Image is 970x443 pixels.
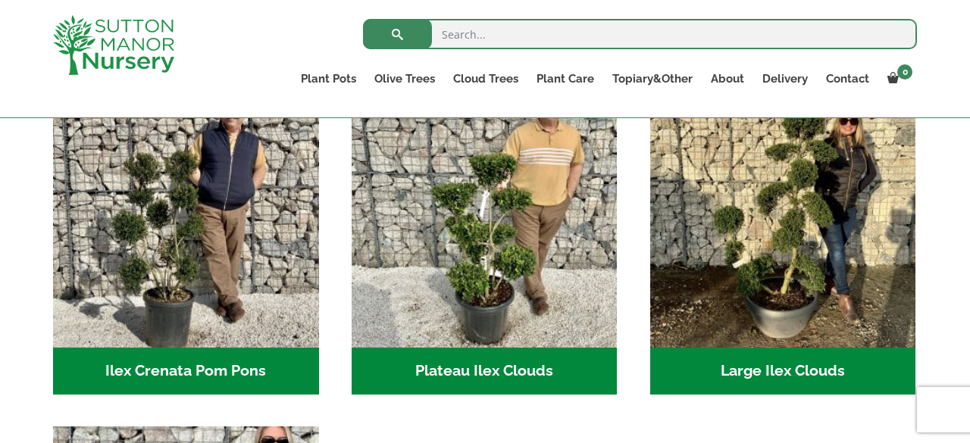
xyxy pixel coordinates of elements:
a: 0 [878,68,917,89]
a: Visit product category Large Ilex Clouds [650,83,916,395]
a: About [702,68,753,89]
a: Plant Pots [292,68,365,89]
a: Olive Trees [365,68,444,89]
img: Large Ilex Clouds [650,83,916,348]
a: Contact [817,68,878,89]
a: Plant Care [527,68,603,89]
h2: Ilex Crenata Pom Pons [53,348,319,395]
img: Ilex Crenata Pom Pons [53,83,319,348]
img: logo [53,15,174,75]
a: Topiary&Other [603,68,702,89]
a: Visit product category Plateau Ilex Clouds [352,83,618,395]
a: Visit product category Ilex Crenata Pom Pons [53,83,319,395]
a: Cloud Trees [444,68,527,89]
h2: Plateau Ilex Clouds [352,348,618,395]
input: Search... [363,19,917,49]
h2: Large Ilex Clouds [650,348,916,395]
img: Plateau Ilex Clouds [352,83,618,348]
span: 0 [897,64,912,80]
a: Delivery [753,68,817,89]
